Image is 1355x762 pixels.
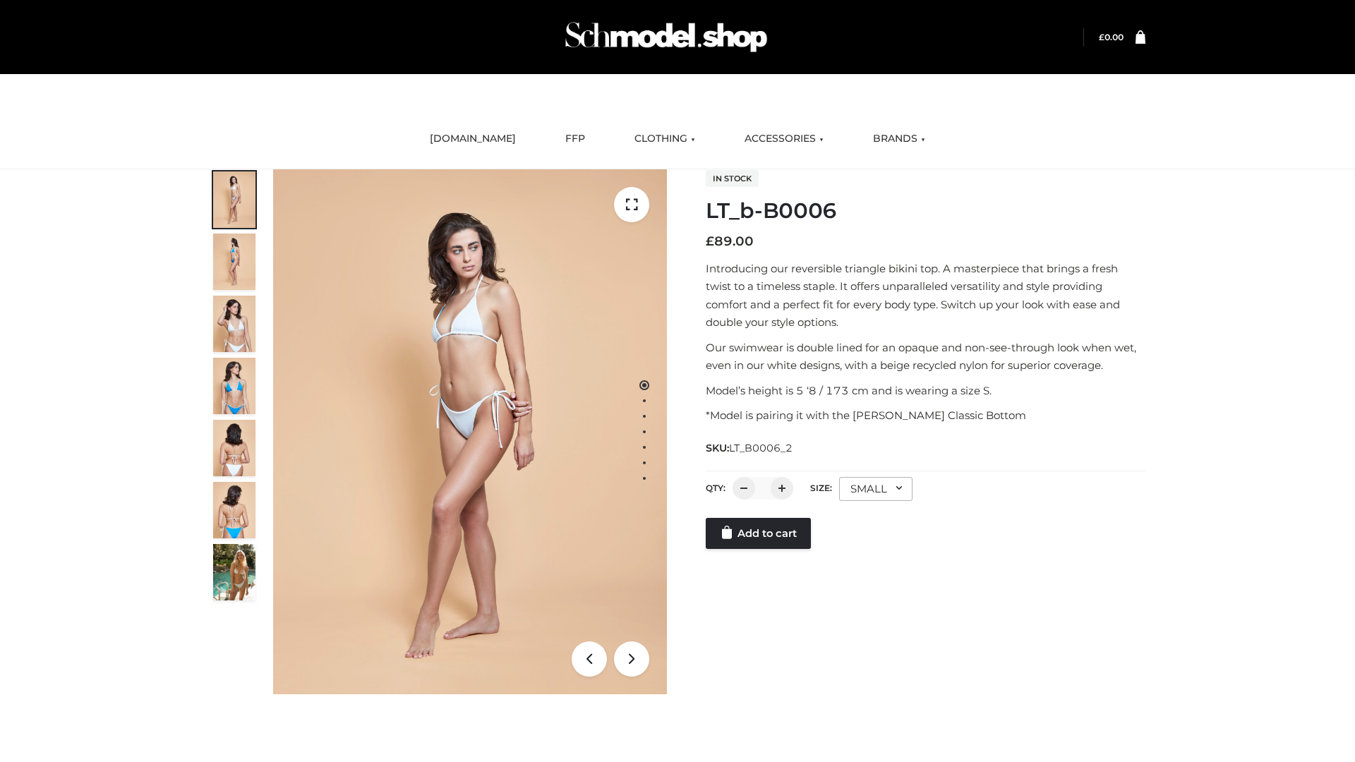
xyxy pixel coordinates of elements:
[706,518,811,549] a: Add to cart
[734,123,834,155] a: ACCESSORIES
[706,483,725,493] label: QTY:
[213,234,255,290] img: ArielClassicBikiniTop_CloudNine_AzureSky_OW114ECO_2-scaled.jpg
[706,234,754,249] bdi: 89.00
[273,169,667,694] img: LT_b-B0006
[706,440,794,456] span: SKU:
[706,339,1145,375] p: Our swimwear is double lined for an opaque and non-see-through look when wet, even in our white d...
[624,123,706,155] a: CLOTHING
[213,296,255,352] img: ArielClassicBikiniTop_CloudNine_AzureSky_OW114ECO_3-scaled.jpg
[706,170,759,187] span: In stock
[213,358,255,414] img: ArielClassicBikiniTop_CloudNine_AzureSky_OW114ECO_4-scaled.jpg
[555,123,596,155] a: FFP
[706,198,1145,224] h1: LT_b-B0006
[862,123,936,155] a: BRANDS
[419,123,526,155] a: [DOMAIN_NAME]
[706,260,1145,332] p: Introducing our reversible triangle bikini top. A masterpiece that brings a fresh twist to a time...
[1099,32,1124,42] a: £0.00
[1099,32,1104,42] span: £
[213,544,255,600] img: Arieltop_CloudNine_AzureSky2.jpg
[213,482,255,538] img: ArielClassicBikiniTop_CloudNine_AzureSky_OW114ECO_8-scaled.jpg
[213,420,255,476] img: ArielClassicBikiniTop_CloudNine_AzureSky_OW114ECO_7-scaled.jpg
[213,171,255,228] img: ArielClassicBikiniTop_CloudNine_AzureSky_OW114ECO_1-scaled.jpg
[706,234,714,249] span: £
[560,9,772,65] img: Schmodel Admin 964
[810,483,832,493] label: Size:
[706,382,1145,400] p: Model’s height is 5 ‘8 / 173 cm and is wearing a size S.
[706,406,1145,425] p: *Model is pairing it with the [PERSON_NAME] Classic Bottom
[839,477,913,501] div: SMALL
[1099,32,1124,42] bdi: 0.00
[729,442,793,454] span: LT_B0006_2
